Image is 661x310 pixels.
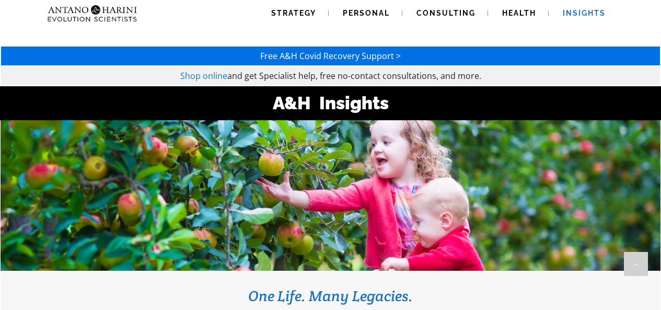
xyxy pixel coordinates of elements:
[343,9,390,17] span: Personal
[416,9,476,17] span: Consulting
[180,70,227,82] a: Shop online
[227,70,481,82] span: and get Specialist help, free no-contact consultations, and more.
[16,286,645,305] h3: One Life. Many Legacies.
[502,9,536,17] span: Health
[271,9,316,17] span: Strategy
[563,9,606,17] span: Insights
[273,93,389,113] strong: A&H Insights
[260,50,401,62] a: Free A&H Covid Recovery Support >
